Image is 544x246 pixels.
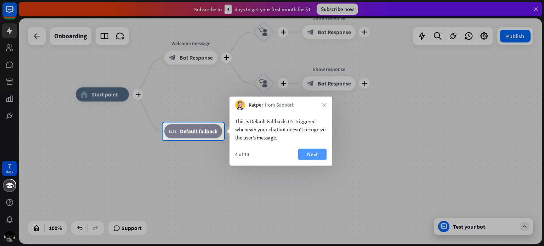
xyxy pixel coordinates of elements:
div: This is Default Fallback. It’s triggered whenever your chatbot doesn't recognize the user’s message. [235,117,327,142]
span: Default fallback [180,128,217,135]
button: Open LiveChat chat widget [6,3,27,24]
i: close [322,103,327,107]
div: 4 of 10 [235,151,249,158]
i: block_fallback [169,128,176,135]
span: Kacper [249,102,263,109]
span: from Support [265,102,294,109]
button: Next [298,149,327,160]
